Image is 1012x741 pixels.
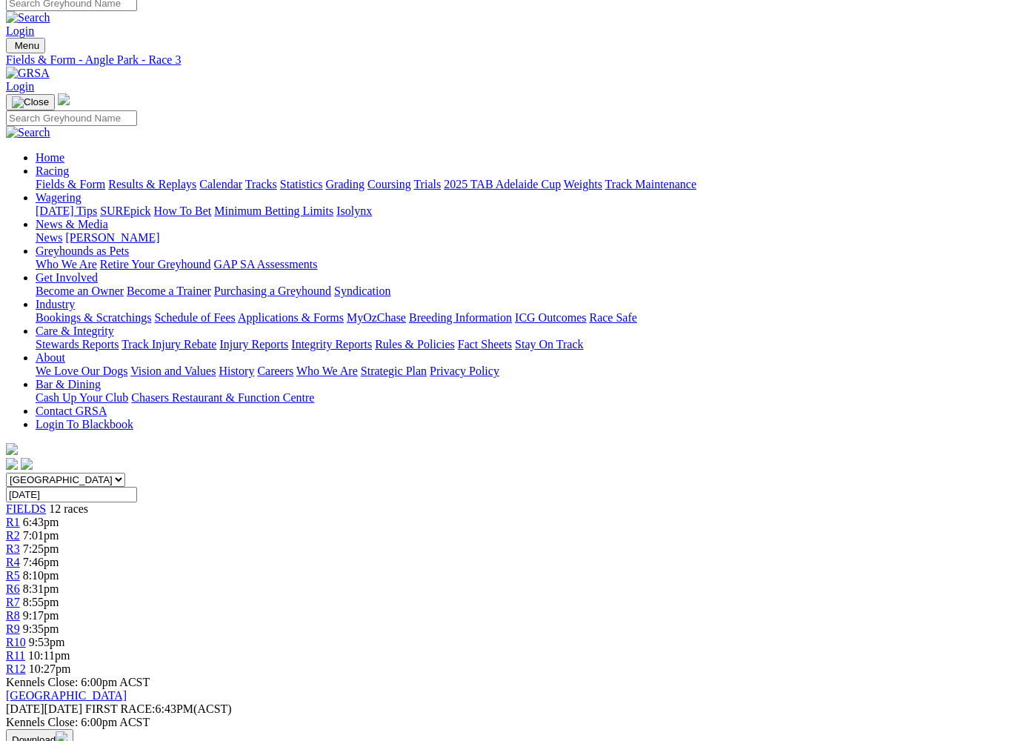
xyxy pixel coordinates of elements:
[6,126,50,139] img: Search
[6,702,82,715] span: [DATE]
[6,80,34,93] a: Login
[6,649,25,662] span: R11
[6,502,46,515] a: FIELDS
[6,24,34,37] a: Login
[36,338,119,350] a: Stewards Reports
[21,458,33,470] img: twitter.svg
[199,178,242,190] a: Calendar
[409,311,512,324] a: Breeding Information
[6,458,18,470] img: facebook.svg
[100,258,211,270] a: Retire Your Greyhound
[6,529,20,542] a: R2
[238,311,344,324] a: Applications & Forms
[458,338,512,350] a: Fact Sheets
[444,178,561,190] a: 2025 TAB Adelaide Cup
[100,205,150,217] a: SUREpick
[6,38,45,53] button: Toggle navigation
[430,365,499,377] a: Privacy Policy
[36,178,105,190] a: Fields & Form
[127,285,211,297] a: Become a Trainer
[12,96,49,108] img: Close
[6,716,1006,729] div: Kennels Close: 6:00pm ACST
[6,94,55,110] button: Toggle navigation
[85,702,232,715] span: 6:43PM(ACST)
[6,67,50,80] img: GRSA
[219,365,254,377] a: History
[36,245,129,257] a: Greyhounds as Pets
[6,516,20,528] a: R1
[15,40,39,51] span: Menu
[36,365,127,377] a: We Love Our Dogs
[291,338,372,350] a: Integrity Reports
[23,556,59,568] span: 7:46pm
[6,582,20,595] a: R6
[6,609,20,622] a: R8
[23,542,59,555] span: 7:25pm
[36,351,65,364] a: About
[6,636,26,648] span: R10
[347,311,406,324] a: MyOzChase
[23,516,59,528] span: 6:43pm
[36,285,124,297] a: Become an Owner
[214,205,333,217] a: Minimum Betting Limits
[6,569,20,582] a: R5
[515,311,586,324] a: ICG Outcomes
[36,325,114,337] a: Care & Integrity
[36,311,1006,325] div: Industry
[296,365,358,377] a: Who We Are
[36,178,1006,191] div: Racing
[121,338,216,350] a: Track Injury Rebate
[36,298,75,310] a: Industry
[131,391,314,404] a: Chasers Restaurant & Function Centre
[36,391,128,404] a: Cash Up Your Club
[6,596,20,608] a: R7
[6,689,127,702] a: [GEOGRAPHIC_DATA]
[154,311,235,324] a: Schedule of Fees
[23,569,59,582] span: 8:10pm
[29,662,71,675] span: 10:27pm
[280,178,323,190] a: Statistics
[36,205,1006,218] div: Wagering
[58,93,70,105] img: logo-grsa-white.png
[334,285,390,297] a: Syndication
[245,178,277,190] a: Tracks
[23,596,59,608] span: 8:55pm
[108,178,196,190] a: Results & Replays
[36,285,1006,298] div: Get Involved
[49,502,88,515] span: 12 races
[85,702,155,715] span: FIRST RACE:
[36,271,98,284] a: Get Involved
[65,231,159,244] a: [PERSON_NAME]
[367,178,411,190] a: Coursing
[6,53,1006,67] a: Fields & Form - Angle Park - Race 3
[36,405,107,417] a: Contact GRSA
[515,338,583,350] a: Stay On Track
[6,110,137,126] input: Search
[6,622,20,635] a: R9
[564,178,602,190] a: Weights
[36,151,64,164] a: Home
[605,178,696,190] a: Track Maintenance
[36,231,62,244] a: News
[375,338,455,350] a: Rules & Policies
[6,556,20,568] span: R4
[36,365,1006,378] div: About
[214,285,331,297] a: Purchasing a Greyhound
[36,378,101,391] a: Bar & Dining
[257,365,293,377] a: Careers
[36,391,1006,405] div: Bar & Dining
[36,191,81,204] a: Wagering
[23,529,59,542] span: 7:01pm
[36,258,97,270] a: Who We Are
[361,365,427,377] a: Strategic Plan
[36,258,1006,271] div: Greyhounds as Pets
[6,542,20,555] span: R3
[23,622,59,635] span: 9:35pm
[6,702,44,715] span: [DATE]
[219,338,288,350] a: Injury Reports
[589,311,636,324] a: Race Safe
